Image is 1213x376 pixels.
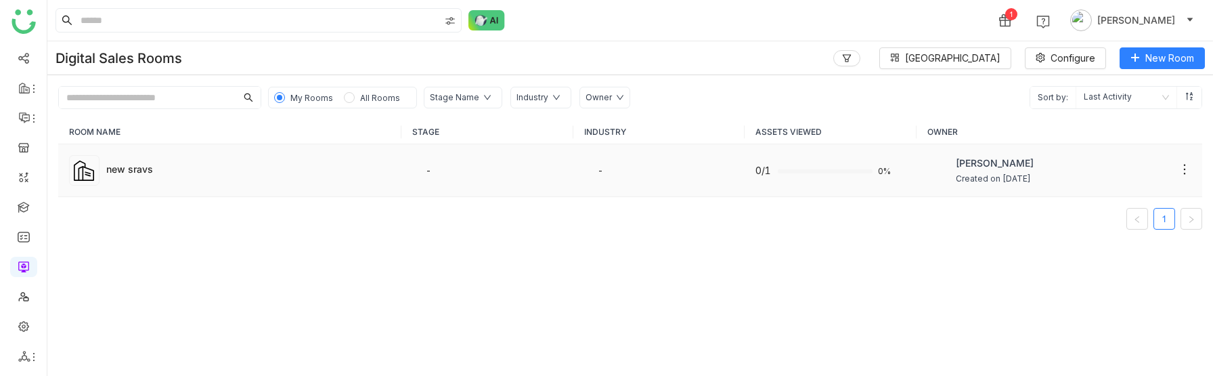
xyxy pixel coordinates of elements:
th: STAGE [401,120,573,144]
span: [GEOGRAPHIC_DATA] [905,51,1000,66]
div: Digital Sales Rooms [56,50,182,66]
span: 0% [878,167,894,175]
button: Configure [1025,47,1106,69]
button: Previous Page [1126,208,1148,230]
button: [GEOGRAPHIC_DATA] [879,47,1011,69]
span: Configure [1051,51,1095,66]
span: - [598,165,603,176]
img: avatar [1070,9,1092,31]
button: Next Page [1181,208,1202,230]
span: New Room [1145,51,1194,66]
span: My Rooms [290,93,333,103]
span: All Rooms [360,93,400,103]
span: - [426,165,431,176]
img: help.svg [1036,15,1050,28]
th: ROOM NAME [58,120,401,144]
button: [PERSON_NAME] [1067,9,1197,31]
img: search-type.svg [445,16,456,26]
img: 684a9b3fde261c4b36a3d19f [927,160,949,182]
nz-select-item: Last Activity [1084,87,1169,108]
th: INDUSTRY [573,120,745,144]
button: New Room [1120,47,1205,69]
span: Sort by: [1030,87,1076,108]
a: 1 [1154,209,1174,229]
img: logo [12,9,36,34]
div: 1 [1005,8,1017,20]
span: [PERSON_NAME] [1097,13,1175,28]
span: 0/1 [755,163,771,178]
div: Stage Name [430,91,479,104]
div: Industry [516,91,548,104]
th: OWNER [917,120,1203,144]
div: Owner [586,91,612,104]
div: new sravs [106,162,391,176]
img: ask-buddy-normal.svg [468,10,505,30]
li: 1 [1153,208,1175,230]
span: Created on [DATE] [956,173,1034,186]
span: [PERSON_NAME] [956,156,1034,171]
th: ASSETS VIEWED [745,120,917,144]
